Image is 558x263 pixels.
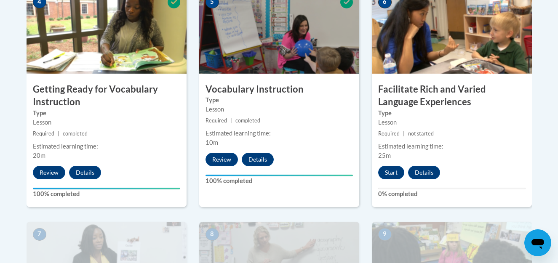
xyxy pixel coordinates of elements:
[378,118,526,127] div: Lesson
[378,142,526,151] div: Estimated learning time:
[206,117,227,124] span: Required
[33,130,54,137] span: Required
[378,166,404,179] button: Start
[378,130,400,137] span: Required
[27,83,187,109] h3: Getting Ready for Vocabulary Instruction
[408,130,434,137] span: not started
[378,189,526,199] label: 0% completed
[206,96,353,105] label: Type
[235,117,260,124] span: completed
[199,83,359,96] h3: Vocabulary Instruction
[33,189,180,199] label: 100% completed
[206,139,218,146] span: 10m
[33,152,45,159] span: 20m
[206,175,353,176] div: Your progress
[230,117,232,124] span: |
[206,228,219,241] span: 8
[378,109,526,118] label: Type
[206,153,238,166] button: Review
[378,228,392,241] span: 9
[58,130,59,137] span: |
[33,166,65,179] button: Review
[33,118,180,127] div: Lesson
[524,229,551,256] iframe: Button to launch messaging window
[33,228,46,241] span: 7
[63,130,88,137] span: completed
[242,153,274,166] button: Details
[408,166,440,179] button: Details
[206,105,353,114] div: Lesson
[33,109,180,118] label: Type
[206,129,353,138] div: Estimated learning time:
[33,142,180,151] div: Estimated learning time:
[378,152,391,159] span: 25m
[69,166,101,179] button: Details
[33,188,180,189] div: Your progress
[372,83,532,109] h3: Facilitate Rich and Varied Language Experiences
[206,176,353,186] label: 100% completed
[403,130,405,137] span: |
